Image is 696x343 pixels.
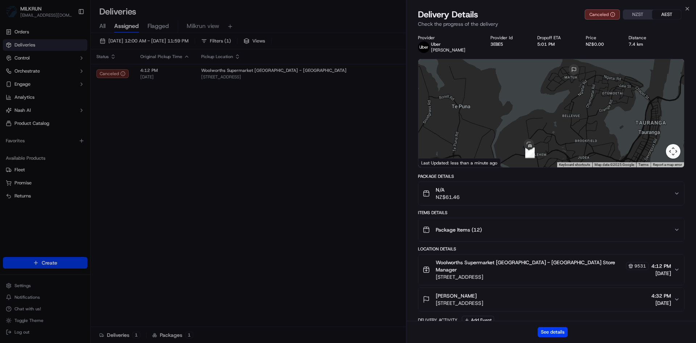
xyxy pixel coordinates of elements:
div: Items Details [418,210,684,216]
button: Add Event [462,316,494,324]
span: NZ$61.46 [436,193,460,201]
span: Package Items ( 12 ) [436,226,482,233]
span: [PERSON_NAME] [431,47,465,53]
div: 5:01 PM [537,41,574,47]
span: 9531 [634,263,646,269]
div: Location Details [418,246,684,252]
div: 13 [525,148,535,157]
span: 4:12 PM [651,262,671,270]
div: Package Details [418,173,684,179]
span: [DATE] [651,270,671,277]
div: Distance [629,35,660,41]
div: Delivery Activity [418,317,457,323]
div: Price [586,35,617,41]
button: Woolworths Supermarket [GEOGRAPHIC_DATA] - [GEOGRAPHIC_DATA] Store Manager9531[STREET_ADDRESS]4:1... [418,254,684,285]
p: Uber [431,41,465,47]
span: 4:32 PM [651,292,671,299]
div: 7.4 km [629,41,660,47]
span: Map data ©2025 Google [594,163,634,167]
button: Canceled [585,9,620,20]
a: Open this area in Google Maps (opens a new window) [420,158,444,167]
button: AEST [652,10,681,19]
span: [STREET_ADDRESS] [436,273,649,281]
button: Package Items (12) [418,218,684,241]
span: Delivery Details [418,9,478,20]
button: Map camera controls [666,144,680,159]
div: Last Updated: less than a minute ago [418,158,501,167]
div: Provider [418,35,479,41]
button: 3EBE5 [490,41,503,47]
button: See details [538,327,568,337]
img: Google [420,158,444,167]
p: Check the progress of the delivery [418,20,684,28]
button: NZST [623,10,652,19]
span: [PERSON_NAME] [436,292,477,299]
span: N/A [436,186,460,193]
span: [DATE] [651,299,671,307]
a: Report a map error [653,163,682,167]
div: Provider Id [490,35,526,41]
button: N/ANZ$61.46 [418,182,684,205]
div: Dropoff ETA [537,35,574,41]
span: Woolworths Supermarket [GEOGRAPHIC_DATA] - [GEOGRAPHIC_DATA] Store Manager [436,259,625,273]
span: [STREET_ADDRESS] [436,299,483,307]
button: Keyboard shortcuts [559,162,590,167]
button: [PERSON_NAME][STREET_ADDRESS]4:32 PM[DATE] [418,288,684,311]
div: NZ$0.00 [586,41,617,47]
img: uber-new-logo.jpeg [418,41,430,53]
a: Terms (opens in new tab) [638,163,649,167]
